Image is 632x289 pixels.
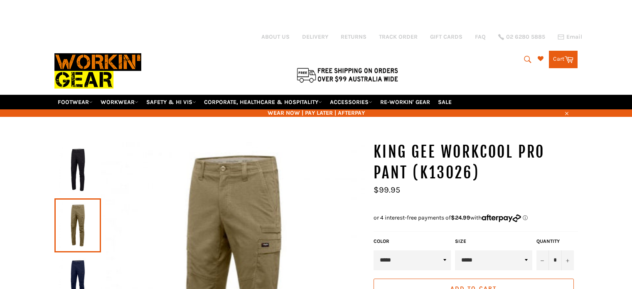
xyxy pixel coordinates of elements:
[295,66,399,84] img: Flat $9.95 shipping Australia wide
[435,95,455,109] a: SALE
[475,33,486,41] a: FAQ
[327,95,376,109] a: ACCESSORIES
[201,95,325,109] a: CORPORATE, HEALTHCARE & HOSPITALITY
[374,142,578,183] h1: KING GEE Workcool Pro Pant (K13026)
[536,238,574,245] label: Quantity
[566,34,582,40] span: Email
[261,33,290,41] a: ABOUT US
[143,95,199,109] a: SAFETY & HI VIS
[377,95,433,109] a: RE-WORKIN' GEAR
[536,250,549,270] button: Reduce item quantity by one
[59,147,97,193] img: Workin Gear - KING GEE K13026 Workcool Pro Pant
[374,185,400,195] span: $99.95
[558,34,582,40] a: Email
[54,47,141,94] img: Workin Gear leaders in Workwear, Safety Boots, PPE, Uniforms. Australia's No.1 in Workwear
[374,238,451,245] label: Color
[498,34,545,40] a: 02 6280 5885
[506,34,545,40] span: 02 6280 5885
[549,51,578,68] a: Cart
[430,33,462,41] a: GIFT CARDS
[341,33,366,41] a: RETURNS
[379,33,418,41] a: TRACK ORDER
[302,33,328,41] a: DELIVERY
[455,238,532,245] label: Size
[54,109,578,117] span: WEAR NOW | PAY LATER | AFTERPAY
[561,250,574,270] button: Increase item quantity by one
[54,95,96,109] a: FOOTWEAR
[97,95,142,109] a: WORKWEAR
